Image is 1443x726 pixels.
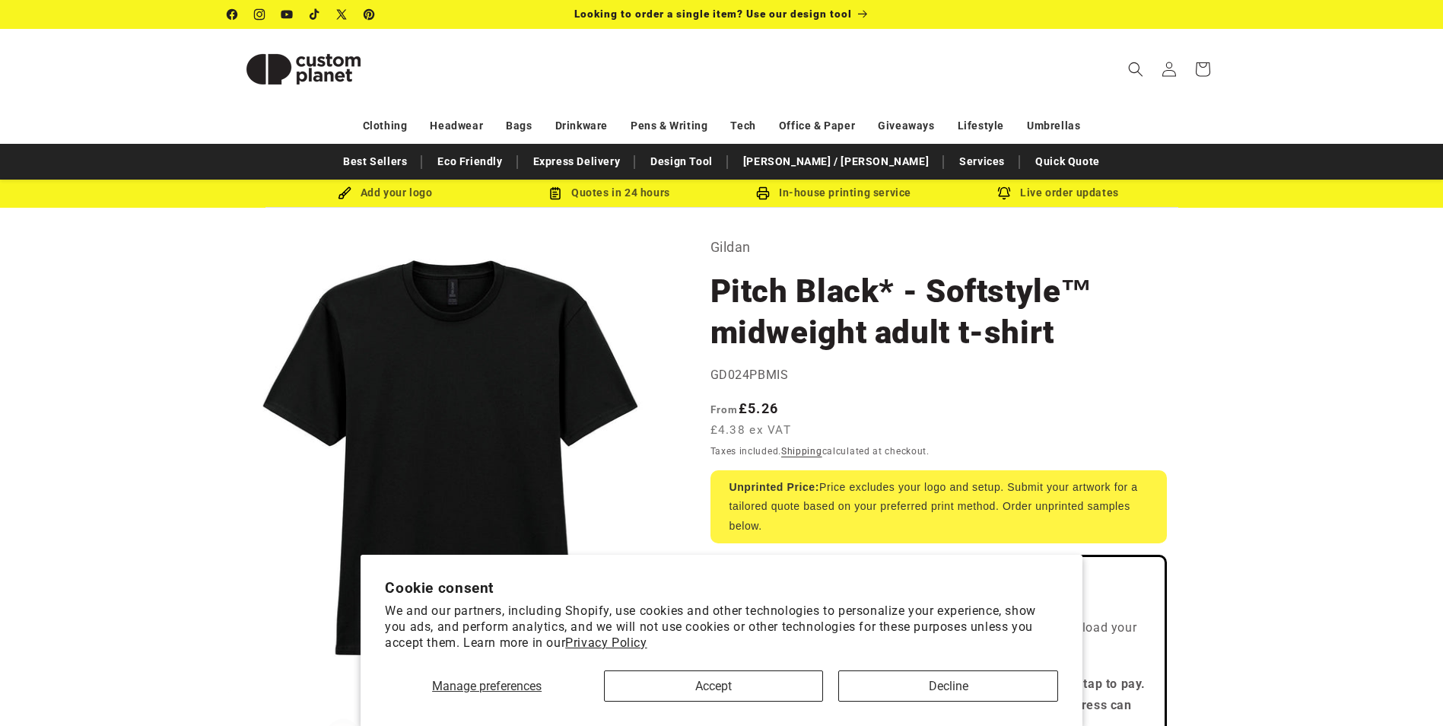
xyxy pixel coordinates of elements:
h1: Pitch Black* - Softstyle™ midweight adult t-shirt [710,271,1167,353]
a: Clothing [363,113,408,139]
span: £4.38 ex VAT [710,422,792,439]
button: Decline [838,670,1057,702]
a: Quick Quote [1028,148,1108,175]
a: Design Tool [643,148,720,175]
a: Lifestyle [958,113,1004,139]
img: In-house printing [756,186,770,200]
img: Order updates [997,186,1011,200]
strong: Unprinted Price: [729,481,820,493]
a: Office & Paper [779,113,855,139]
a: Tech [730,113,755,139]
h2: Cookie consent [385,579,1058,597]
div: Quotes in 24 hours [497,183,722,202]
button: Accept [604,670,823,702]
span: From [710,403,739,416]
div: Taxes included. calculated at checkout. [710,444,1167,459]
span: Looking to order a single item? Use our design tool [574,8,852,20]
a: Privacy Policy [565,635,647,650]
div: Live order updates [946,183,1171,202]
a: Express Delivery [526,148,628,175]
a: Headwear [430,113,483,139]
a: Drinkware [555,113,608,139]
a: Best Sellers [335,148,415,175]
img: Order Updates Icon [548,186,562,200]
a: Bags [506,113,532,139]
img: Brush Icon [338,186,351,200]
a: Umbrellas [1027,113,1080,139]
p: Gildan [710,235,1167,260]
a: Shipping [781,446,822,457]
div: Price excludes your logo and setup. Submit your artwork for a tailored quote based on your prefer... [710,470,1167,543]
a: Pens & Writing [631,113,707,139]
p: We and our partners, including Shopify, use cookies and other technologies to personalize your ex... [385,603,1058,651]
img: Custom Planet [227,35,380,103]
a: Giveaways [878,113,934,139]
div: In-house printing service [722,183,946,202]
button: Manage preferences [385,670,589,702]
a: Services [952,148,1012,175]
a: [PERSON_NAME] / [PERSON_NAME] [736,148,936,175]
summary: Search [1119,53,1152,86]
div: Add your logo [273,183,497,202]
span: GD024PBMIS [710,368,789,382]
a: Eco Friendly [430,148,510,175]
strong: £5.26 [710,400,779,416]
a: Custom Planet [221,29,385,109]
span: Manage preferences [432,679,542,693]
